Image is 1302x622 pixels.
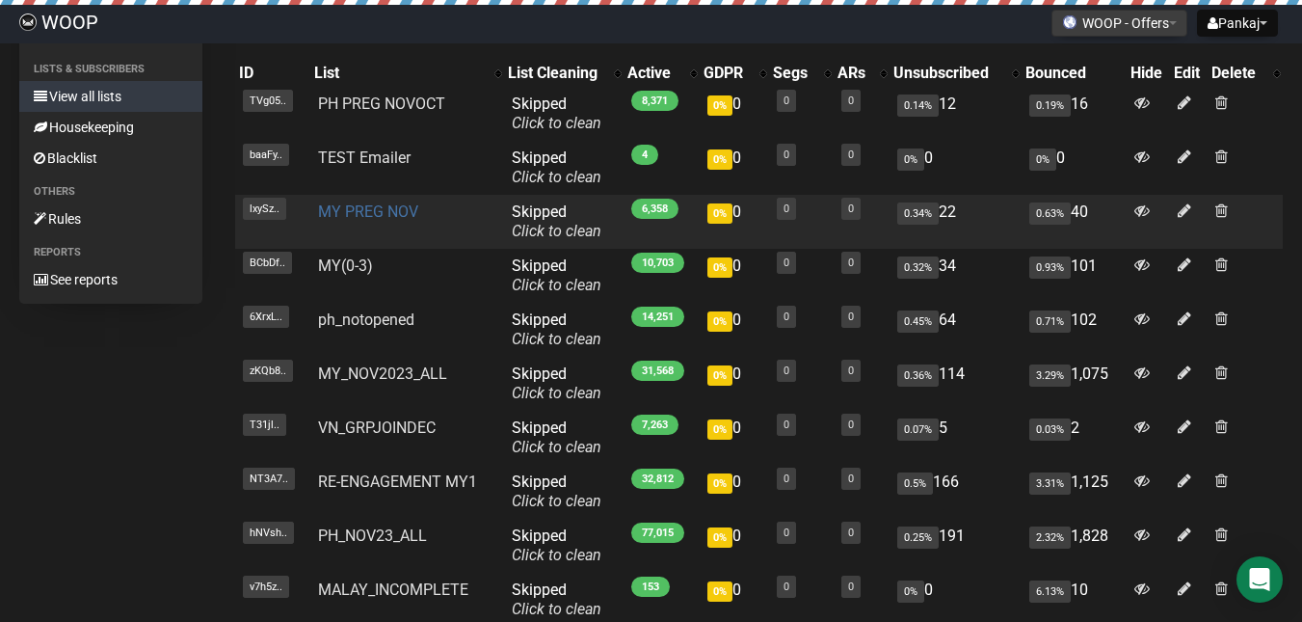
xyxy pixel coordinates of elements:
[707,203,732,224] span: 0%
[318,311,414,329] a: ph_notopened
[784,527,789,539] a: 0
[631,469,684,489] span: 32,812
[890,195,1022,249] td: 22
[784,149,789,161] a: 0
[627,64,680,83] div: Active
[893,64,1002,83] div: Unsubscribed
[512,600,601,618] a: Click to clean
[700,411,769,465] td: 0
[890,303,1022,357] td: 64
[897,95,939,117] span: 0.14%
[512,276,601,294] a: Click to clean
[19,203,202,234] a: Rules
[1029,257,1071,279] span: 0.93%
[707,257,732,278] span: 0%
[784,473,789,485] a: 0
[1211,64,1263,83] div: Delete
[512,222,601,240] a: Click to clean
[318,527,427,545] a: PH_NOV23_ALL
[707,527,732,548] span: 0%
[784,257,789,269] a: 0
[512,365,601,402] span: Skipped
[890,411,1022,465] td: 5
[837,64,871,83] div: ARs
[897,203,939,225] span: 0.34%
[897,365,939,387] span: 0.36%
[1022,519,1127,573] td: 1,828
[1022,60,1127,87] th: Bounced: No sort applied, sorting is disabled
[512,492,601,510] a: Click to clean
[700,519,769,573] td: 0
[700,357,769,411] td: 0
[243,522,294,544] span: hNVsh..
[1208,60,1283,87] th: Delete: No sort applied, activate to apply an ascending sort
[318,149,411,167] a: TEST Emailer
[1130,64,1167,83] div: Hide
[631,145,658,165] span: 4
[707,581,732,602] span: 0%
[848,149,854,161] a: 0
[848,203,854,215] a: 0
[631,307,684,327] span: 14,251
[890,249,1022,303] td: 34
[848,581,854,593] a: 0
[243,306,289,328] span: 6XrxL..
[848,257,854,269] a: 0
[1197,10,1278,37] button: Pankaj
[1022,303,1127,357] td: 102
[700,60,769,87] th: GDPR: No sort applied, activate to apply an ascending sort
[310,60,504,87] th: List: No sort applied, activate to apply an ascending sort
[890,519,1022,573] td: 191
[1029,527,1071,549] span: 2.32%
[890,357,1022,411] td: 114
[890,60,1022,87] th: Unsubscribed: No sort applied, activate to apply an ascending sort
[1174,64,1204,83] div: Edit
[704,64,750,83] div: GDPR
[512,438,601,456] a: Click to clean
[512,473,601,510] span: Skipped
[897,473,933,495] span: 0.5%
[707,473,732,494] span: 0%
[897,311,939,333] span: 0.45%
[1022,87,1127,141] td: 16
[508,64,604,83] div: List Cleaning
[1236,556,1283,603] div: Open Intercom Messenger
[784,203,789,215] a: 0
[1022,195,1127,249] td: 40
[773,64,814,83] div: Segs
[239,64,306,83] div: ID
[897,527,939,549] span: 0.25%
[631,361,684,381] span: 31,568
[512,257,601,294] span: Skipped
[243,252,292,274] span: BCbDf..
[19,241,202,264] li: Reports
[512,419,601,456] span: Skipped
[848,527,854,539] a: 0
[243,360,293,382] span: zKQb8..
[890,465,1022,519] td: 166
[314,64,485,83] div: List
[512,149,601,186] span: Skipped
[1029,95,1071,117] span: 0.19%
[631,199,678,219] span: 6,358
[1170,60,1208,87] th: Edit: No sort applied, sorting is disabled
[1022,465,1127,519] td: 1,125
[512,546,601,564] a: Click to clean
[512,581,601,618] span: Skipped
[512,168,601,186] a: Click to clean
[1029,581,1071,603] span: 6.13%
[631,523,684,543] span: 77,015
[897,581,924,603] span: 0%
[700,141,769,195] td: 0
[784,581,789,593] a: 0
[1029,149,1056,171] span: 0%
[504,60,624,87] th: List Cleaning: No sort applied, activate to apply an ascending sort
[243,414,286,436] span: T31jl..
[235,60,310,87] th: ID: No sort applied, sorting is disabled
[318,203,418,221] a: MY PREG NOV
[318,365,447,383] a: MY_NOV2023_ALL
[318,95,445,113] a: PH PREG NOVOCT
[19,264,202,295] a: See reports
[897,257,939,279] span: 0.32%
[1029,311,1071,333] span: 0.71%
